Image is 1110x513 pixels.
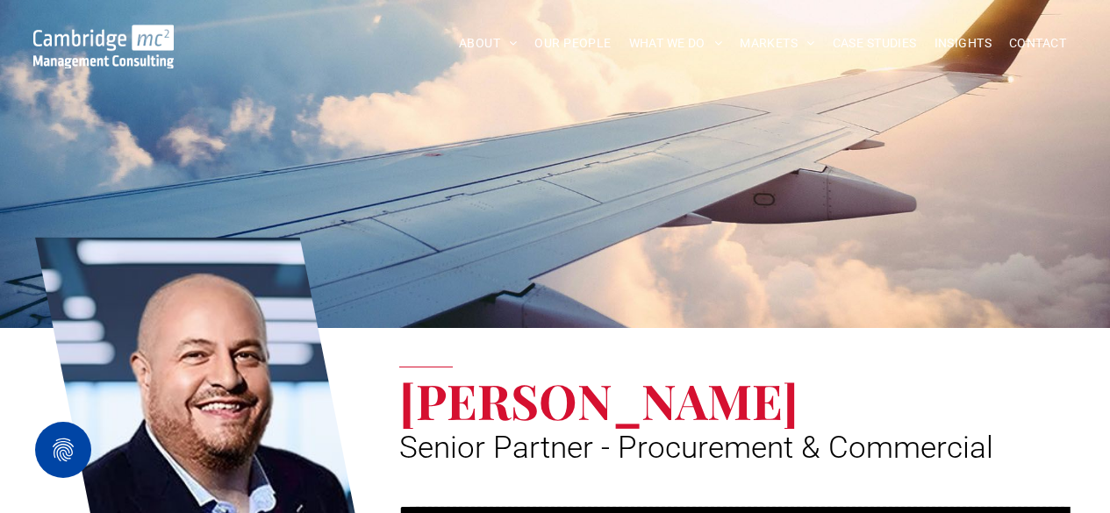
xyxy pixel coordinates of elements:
[33,25,175,68] img: Go to Homepage
[399,430,993,466] span: Senior Partner - Procurement & Commercial
[731,30,823,57] a: MARKETS
[1000,30,1075,57] a: CONTACT
[399,367,798,432] span: [PERSON_NAME]
[824,30,926,57] a: CASE STUDIES
[450,30,526,57] a: ABOUT
[33,27,175,46] a: Your Business Transformed | Cambridge Management Consulting
[926,30,1000,57] a: INSIGHTS
[620,30,732,57] a: WHAT WE DO
[526,30,619,57] a: OUR PEOPLE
